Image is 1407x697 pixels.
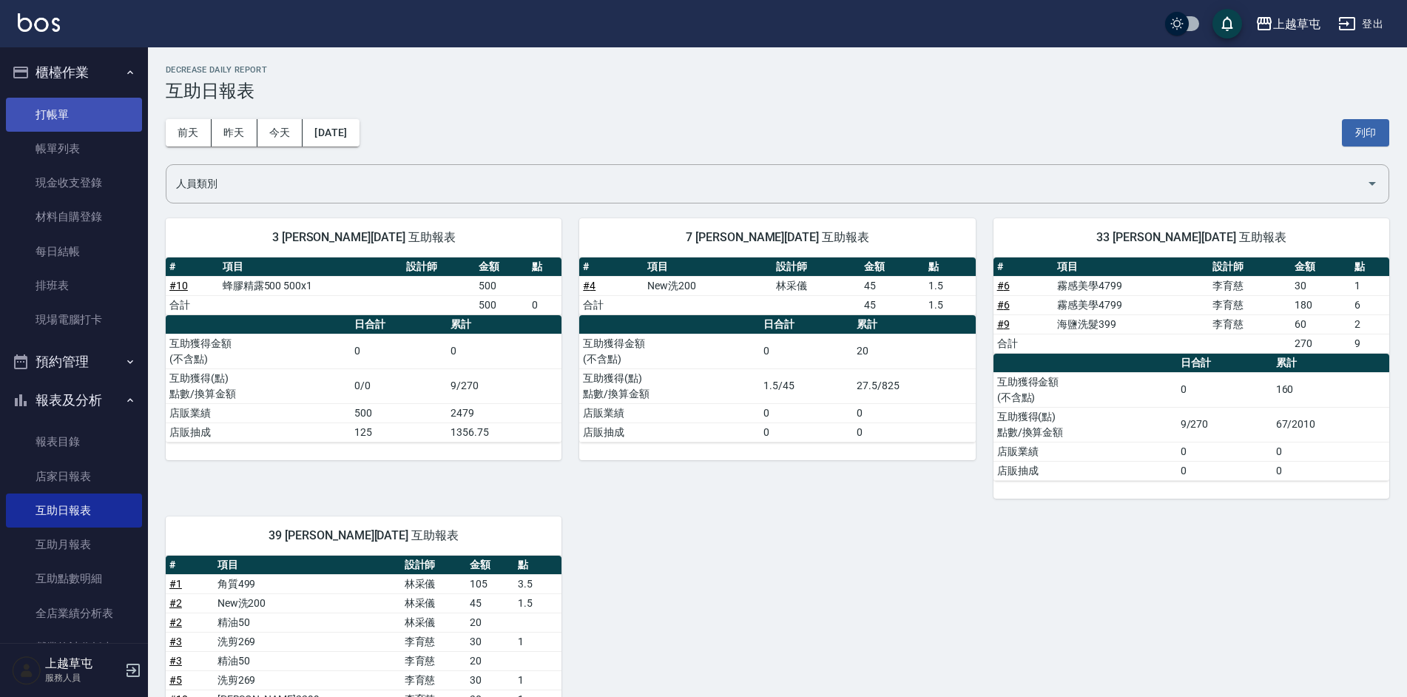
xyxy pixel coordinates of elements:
[760,334,854,368] td: 0
[1209,276,1291,295] td: 李育慈
[514,593,562,613] td: 1.5
[447,368,561,403] td: 9/270
[579,257,644,277] th: #
[166,556,214,575] th: #
[169,280,188,292] a: #10
[169,616,182,628] a: #2
[860,295,925,314] td: 45
[1272,442,1389,461] td: 0
[1177,461,1272,480] td: 0
[514,632,562,651] td: 1
[1053,314,1209,334] td: 海鹽洗髮399
[214,651,401,670] td: 精油50
[6,528,142,562] a: 互助月報表
[257,119,303,147] button: 今天
[166,119,212,147] button: 前天
[1177,372,1272,407] td: 0
[45,656,121,671] h5: 上越草屯
[214,593,401,613] td: New洗200
[169,636,182,647] a: #3
[6,303,142,337] a: 現場電腦打卡
[169,578,182,590] a: #1
[514,574,562,593] td: 3.5
[166,257,561,315] table: a dense table
[183,528,544,543] span: 39 [PERSON_NAME][DATE] 互助報表
[925,295,976,314] td: 1.5
[219,257,402,277] th: 項目
[1332,10,1389,38] button: 登出
[401,613,467,632] td: 林采儀
[1351,295,1389,314] td: 6
[528,295,561,314] td: 0
[351,403,447,422] td: 500
[1351,334,1389,353] td: 9
[760,422,854,442] td: 0
[1351,276,1389,295] td: 1
[166,368,351,403] td: 互助獲得(點) 點數/換算金額
[172,171,1360,197] input: 人員名稱
[528,257,561,277] th: 點
[6,494,142,528] a: 互助日報表
[993,372,1177,407] td: 互助獲得金額 (不含點)
[993,442,1177,461] td: 店販業績
[1272,354,1389,373] th: 累計
[925,257,976,277] th: 點
[166,334,351,368] td: 互助獲得金額 (不含點)
[6,200,142,234] a: 材料自購登錄
[1053,257,1209,277] th: 項目
[853,368,975,403] td: 27.5/825
[351,315,447,334] th: 日合計
[6,381,142,420] button: 報表及分析
[169,597,182,609] a: #2
[303,119,359,147] button: [DATE]
[1351,257,1389,277] th: 點
[1053,295,1209,314] td: 霧感美學4799
[6,132,142,166] a: 帳單列表
[351,334,447,368] td: 0
[1291,295,1351,314] td: 180
[760,368,854,403] td: 1.5/45
[169,674,182,686] a: #5
[597,230,957,245] span: 7 [PERSON_NAME][DATE] 互助報表
[993,354,1389,481] table: a dense table
[466,670,514,690] td: 30
[853,403,975,422] td: 0
[1177,407,1272,442] td: 9/270
[1011,230,1371,245] span: 33 [PERSON_NAME][DATE] 互助報表
[401,651,467,670] td: 李育慈
[1291,314,1351,334] td: 60
[466,574,514,593] td: 105
[466,632,514,651] td: 30
[351,368,447,403] td: 0/0
[18,13,60,32] img: Logo
[475,257,528,277] th: 金額
[1212,9,1242,38] button: save
[219,276,402,295] td: 蜂膠精露500 500x1
[993,407,1177,442] td: 互助獲得(點) 點數/換算金額
[579,315,975,442] table: a dense table
[214,670,401,690] td: 洗剪269
[401,670,467,690] td: 李育慈
[993,257,1389,354] table: a dense table
[166,65,1389,75] h2: Decrease Daily Report
[401,556,467,575] th: 設計師
[6,98,142,132] a: 打帳單
[6,459,142,494] a: 店家日報表
[447,403,561,422] td: 2479
[12,656,41,685] img: Person
[993,461,1177,480] td: 店販抽成
[401,593,467,613] td: 林采儀
[579,257,975,315] table: a dense table
[1272,407,1389,442] td: 67/2010
[6,235,142,269] a: 每日結帳
[997,280,1010,292] a: #6
[475,276,528,295] td: 500
[760,403,854,422] td: 0
[166,315,561,442] table: a dense table
[166,81,1389,101] h3: 互助日報表
[644,276,772,295] td: New洗200
[6,343,142,381] button: 預約管理
[6,53,142,92] button: 櫃檯作業
[1272,372,1389,407] td: 160
[853,422,975,442] td: 0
